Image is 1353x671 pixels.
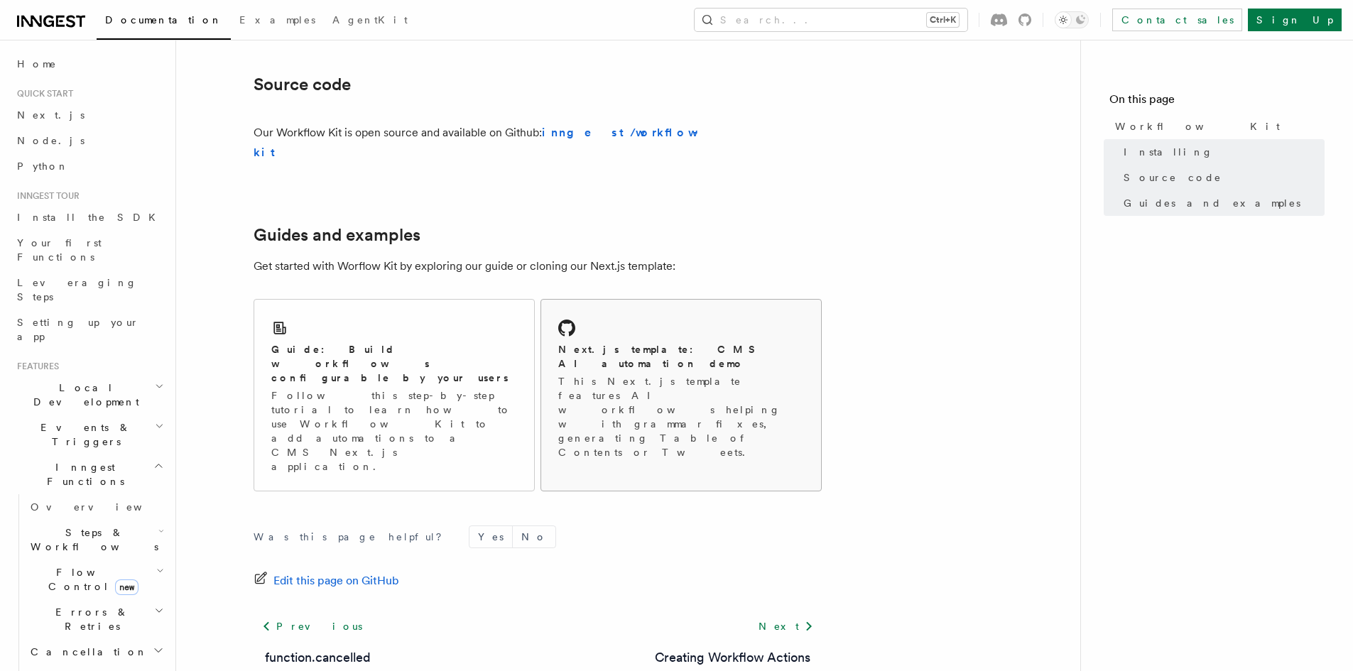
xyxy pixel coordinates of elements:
[17,109,85,121] span: Next.js
[558,342,804,371] h2: Next.js template: CMS AI automation demo
[25,645,148,659] span: Cancellation
[1109,114,1325,139] a: Workflow Kit
[11,230,167,270] a: Your first Functions
[25,525,158,554] span: Steps & Workflows
[11,415,167,454] button: Events & Triggers
[1055,11,1089,28] button: Toggle dark mode
[254,613,371,639] a: Previous
[1118,165,1325,190] a: Source code
[1118,139,1325,165] a: Installing
[231,4,324,38] a: Examples
[25,639,167,665] button: Cancellation
[25,605,154,633] span: Errors & Retries
[750,613,822,639] a: Next
[1115,119,1280,133] span: Workflow Kit
[265,648,371,667] a: function.cancelled
[11,310,167,349] a: Setting up your app
[11,375,167,415] button: Local Development
[11,204,167,230] a: Install the SDK
[513,526,555,547] button: No
[271,342,517,385] h2: Guide: Build workflows configurable by your users
[927,13,959,27] kbd: Ctrl+K
[97,4,231,40] a: Documentation
[254,75,351,94] a: Source code
[273,571,399,591] span: Edit this page on GitHub
[17,57,57,71] span: Home
[254,123,710,163] p: Our Workflow Kit is open source and available on Github:
[11,381,155,409] span: Local Development
[1124,196,1300,210] span: Guides and examples
[271,388,517,474] p: Follow this step-by-step tutorial to learn how to use Workflow Kit to add automations to a CMS Ne...
[17,277,137,302] span: Leveraging Steps
[11,454,167,494] button: Inngest Functions
[239,14,315,26] span: Examples
[11,128,167,153] a: Node.js
[332,14,408,26] span: AgentKit
[324,4,416,38] a: AgentKit
[11,102,167,128] a: Next.js
[31,501,177,513] span: Overview
[17,135,85,146] span: Node.js
[254,530,452,544] p: Was this page helpful?
[17,317,139,342] span: Setting up your app
[1124,145,1213,159] span: Installing
[11,361,59,372] span: Features
[1248,9,1342,31] a: Sign Up
[25,520,167,560] button: Steps & Workflows
[254,299,535,491] a: Guide: Build workflows configurable by your usersFollow this step-by-step tutorial to learn how t...
[540,299,822,491] a: Next.js template: CMS AI automation demoThis Next.js template features AI workflows helping with ...
[25,599,167,639] button: Errors & Retries
[25,565,156,594] span: Flow Control
[469,526,512,547] button: Yes
[11,460,153,489] span: Inngest Functions
[655,648,810,667] a: Creating Workflow Actions
[11,153,167,179] a: Python
[17,212,164,223] span: Install the SDK
[558,374,804,459] p: This Next.js template features AI workflows helping with grammar fixes, generating Table of Conte...
[115,579,138,595] span: new
[105,14,222,26] span: Documentation
[1118,190,1325,216] a: Guides and examples
[17,237,102,263] span: Your first Functions
[715,136,822,150] iframe: GitHub
[1112,9,1242,31] a: Contact sales
[25,494,167,520] a: Overview
[254,571,399,591] a: Edit this page on GitHub
[1109,91,1325,114] h4: On this page
[11,270,167,310] a: Leveraging Steps
[11,190,80,202] span: Inngest tour
[25,560,167,599] button: Flow Controlnew
[254,225,420,245] a: Guides and examples
[11,420,155,449] span: Events & Triggers
[11,88,73,99] span: Quick start
[11,51,167,77] a: Home
[695,9,967,31] button: Search...Ctrl+K
[254,256,822,276] p: Get started with Worflow Kit by exploring our guide or cloning our Next.js template:
[17,160,69,172] span: Python
[1124,170,1222,185] span: Source code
